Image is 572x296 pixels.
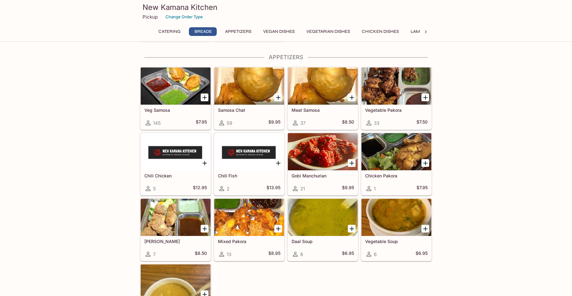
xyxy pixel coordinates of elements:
h5: $9.95 [268,119,280,127]
h5: Meat Samosa [292,107,354,113]
button: Add Meat Samosa [348,94,356,101]
a: Mixed Pakora13$8.95 [214,198,284,261]
button: Add Daal Soup [348,225,356,233]
span: 5 [153,186,156,192]
h5: $6.95 [416,250,428,258]
button: Chicken Dishes [358,27,402,36]
span: 145 [153,120,161,126]
div: Mixed Pakora [214,199,284,236]
a: Gobi Manchurian21$9.95 [288,133,358,195]
a: Chili Fish2$13.95 [214,133,284,195]
button: Breads [189,27,217,36]
button: Appetizers [222,27,255,36]
button: Catering [155,27,184,36]
span: 7 [153,251,156,257]
h5: Samosa Chat [218,107,280,113]
h5: Daal Soup [292,239,354,244]
span: 2 [227,186,229,192]
a: Veg Samosa145$7.95 [140,67,211,130]
div: Chili Chicken [141,133,211,170]
button: Add Veg Samosa [201,94,208,101]
button: Change Order Type [163,12,206,22]
button: Add Chili Fish [274,159,282,167]
span: 8 [300,251,303,257]
a: Meat Samosa37$8.50 [288,67,358,130]
span: 21 [300,186,305,192]
h5: $8.95 [268,250,280,258]
button: Add Chicken Pakora [421,159,429,167]
h5: Mixed Pakora [218,239,280,244]
h5: [PERSON_NAME] [144,239,207,244]
div: Gobi Manchurian [288,133,358,170]
span: 59 [227,120,232,126]
h5: $13.95 [267,185,280,192]
div: Vegetable Pakora [361,67,431,105]
span: 1 [374,186,376,192]
div: Meat Samosa [288,67,358,105]
h5: $8.50 [195,250,207,258]
span: 13 [227,251,231,257]
button: Vegan Dishes [260,27,298,36]
h5: Veg Samosa [144,107,207,113]
button: Vegetarian Dishes [303,27,353,36]
div: Paneer Pakora [141,199,211,236]
span: 37 [300,120,305,126]
span: 6 [374,251,377,257]
div: Chili Fish [214,133,284,170]
a: Daal Soup8$6.95 [288,198,358,261]
h4: Appetizers [140,54,432,61]
h5: Gobi Manchurian [292,173,354,178]
a: [PERSON_NAME]7$8.50 [140,198,211,261]
button: Add Samosa Chat [274,94,282,101]
h5: Chili Fish [218,173,280,178]
div: Vegetable Soup [361,199,431,236]
span: 33 [374,120,379,126]
a: Chili Chicken5$12.95 [140,133,211,195]
h5: Chili Chicken [144,173,207,178]
button: Add Vegetable Soup [421,225,429,233]
div: Samosa Chat [214,67,284,105]
div: Chicken Pakora [361,133,431,170]
button: Add Paneer Pakora [201,225,208,233]
div: Veg Samosa [141,67,211,105]
h5: $8.50 [342,119,354,127]
a: Vegetable Soup6$6.95 [361,198,432,261]
h5: Chicken Pakora [365,173,428,178]
h5: $6.95 [342,250,354,258]
button: Add Vegetable Pakora [421,94,429,101]
button: Lamb Dishes [407,27,442,36]
a: Samosa Chat59$9.95 [214,67,284,130]
h3: New Kamana Kitchen [143,2,429,12]
button: Add Mixed Pakora [274,225,282,233]
h5: $9.95 [342,185,354,192]
button: Add Chili Chicken [201,159,208,167]
h5: Vegetable Soup [365,239,428,244]
h5: $7.95 [416,185,428,192]
div: Daal Soup [288,199,358,236]
h5: Vegetable Pakora [365,107,428,113]
button: Add Gobi Manchurian [348,159,356,167]
h5: $7.95 [196,119,207,127]
h5: $7.50 [416,119,428,127]
a: Chicken Pakora1$7.95 [361,133,432,195]
a: Vegetable Pakora33$7.50 [361,67,432,130]
h5: $12.95 [193,185,207,192]
p: Pickup [143,14,158,20]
